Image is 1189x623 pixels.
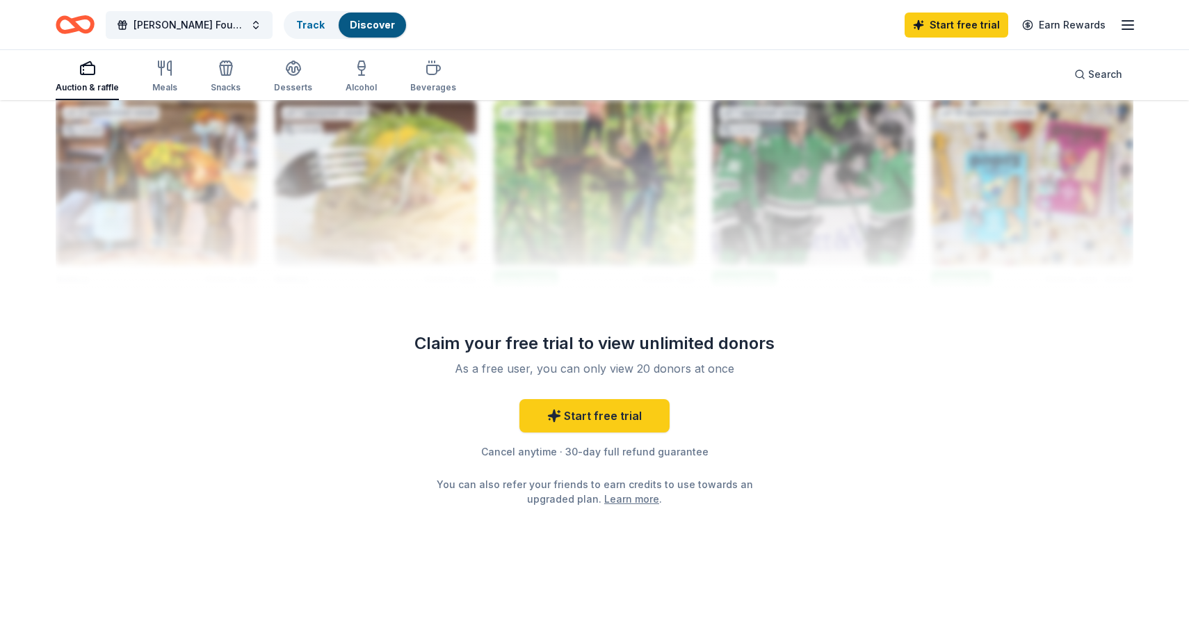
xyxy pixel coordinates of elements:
div: You can also refer your friends to earn credits to use towards an upgraded plan. . [433,477,756,506]
button: Search [1063,60,1133,88]
a: Earn Rewards [1014,13,1114,38]
div: Cancel anytime · 30-day full refund guarantee [394,444,795,460]
div: Beverages [410,82,456,93]
a: Track [296,19,325,31]
div: Meals [152,82,177,93]
div: Auction & raffle [56,82,119,93]
button: Beverages [410,54,456,100]
a: Discover [350,19,395,31]
span: [PERSON_NAME] Foundation presents The Howdy Gala [134,17,245,33]
button: Desserts [274,54,312,100]
span: Search [1088,66,1122,83]
button: [PERSON_NAME] Foundation presents The Howdy Gala [106,11,273,39]
div: As a free user, you can only view 20 donors at once [411,360,778,377]
button: Alcohol [346,54,377,100]
div: Snacks [211,82,241,93]
button: TrackDiscover [284,11,407,39]
div: Alcohol [346,82,377,93]
a: Start free trial [905,13,1008,38]
button: Snacks [211,54,241,100]
div: Claim your free trial to view unlimited donors [394,332,795,355]
a: Home [56,8,95,41]
button: Meals [152,54,177,100]
button: Auction & raffle [56,54,119,100]
a: Start free trial [519,399,670,432]
div: Desserts [274,82,312,93]
a: Learn more [604,492,659,506]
